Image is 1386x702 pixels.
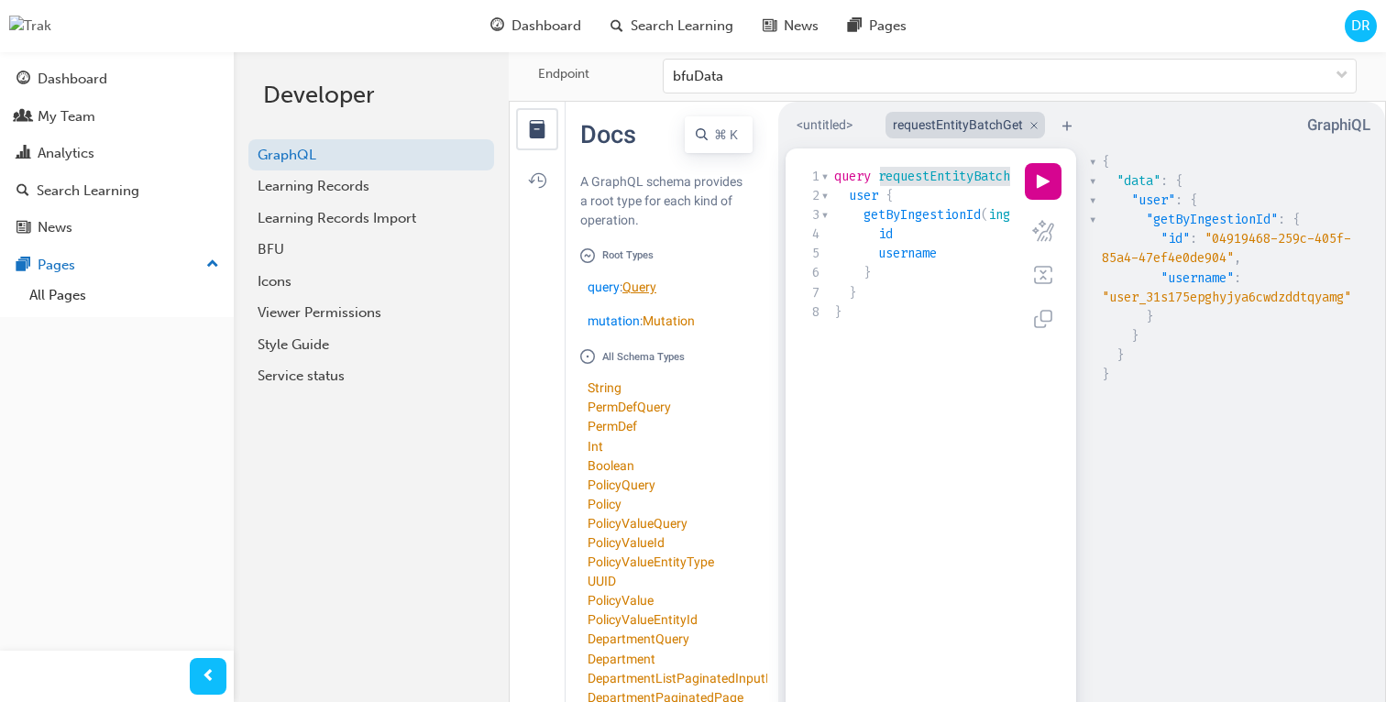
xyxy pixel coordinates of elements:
[588,535,665,550] a: PolicyValueId
[588,554,714,569] a: PolicyValueEntityType
[580,116,636,154] div: Docs
[1056,115,1078,137] button: Add tab
[1175,192,1182,209] span: :
[7,137,226,170] a: Analytics
[202,665,215,688] span: prev-icon
[849,284,856,302] span: }
[878,168,1032,185] span: requestEntityBatchGet
[1025,163,1061,200] button: Execute query (Ctrl-Enter)
[1023,112,1045,138] button: Close Tab
[588,280,620,294] span: query
[1146,211,1278,228] span: "getByIngestionId"
[588,312,753,331] div: :
[988,206,1069,224] span: ingestionId
[476,7,596,45] a: guage-iconDashboard
[833,7,921,45] a: pages-iconPages
[588,497,621,511] a: Policy
[596,7,748,45] a: search-iconSearch Learning
[1234,269,1241,287] span: :
[885,187,893,204] span: {
[685,116,753,153] div: Search Docs...
[517,160,557,201] button: Show History
[38,255,75,276] div: Pages
[1190,230,1197,247] span: :
[800,244,819,263] div: 5
[1234,249,1241,267] span: ,
[588,400,671,414] a: PermDefQuery
[588,380,621,395] a: String
[800,263,819,282] div: 6
[800,302,819,322] div: 8
[800,283,819,302] div: 7
[763,15,776,38] span: news-icon
[588,458,634,473] a: Boolean
[588,313,640,328] span: mutation
[588,516,687,531] a: PolicyValueQuery
[643,313,695,328] a: Mutation
[1102,153,1109,170] span: {
[248,329,494,361] a: Style Guide
[1351,16,1370,37] span: DR
[16,220,30,236] span: news-icon
[248,234,494,266] a: BFU
[7,59,226,248] button: DashboardMy TeamAnalyticsSearch LearningNews
[588,631,689,646] a: DepartmentQuery
[9,16,51,37] img: Trak
[1131,327,1138,345] span: }
[1116,172,1160,190] span: "data"
[258,271,485,292] div: Icons
[7,248,226,282] button: Pages
[588,477,655,492] a: PolicyQuery
[610,15,623,38] span: search-icon
[258,239,485,260] div: BFU
[748,7,833,45] a: news-iconNews
[258,335,485,356] div: Style Guide
[490,15,504,38] span: guage-icon
[1278,211,1285,228] span: :
[588,593,654,608] a: PolicyValue
[1146,308,1153,325] span: }
[878,245,937,262] span: username
[248,266,494,298] a: Icons
[1160,269,1234,287] span: "username"
[1131,192,1175,209] span: "user"
[878,225,893,243] span: id
[1307,115,1370,134] a: GraphiQL
[1336,64,1348,88] span: down-icon
[248,170,494,203] a: Learning Records
[1025,213,1061,249] button: Prettify query (Shift-Ctrl-P)
[1102,230,1351,267] span: "04919468-259c-405f-85a4-47ef4e0de904"
[580,248,753,263] div: Root Types
[38,69,107,90] div: Dashboard
[834,168,871,185] span: query
[1292,211,1300,228] span: {
[16,71,30,88] span: guage-icon
[38,106,95,127] div: My Team
[622,280,656,294] a: Query
[263,81,479,110] h2: Developer
[800,186,819,205] div: 2
[1347,115,1351,134] em: i
[981,206,988,224] span: (
[580,349,753,364] div: All Schema Types
[863,206,981,224] span: getByIngestionId
[1116,346,1124,364] span: }
[38,143,94,164] div: Analytics
[800,205,819,225] div: 3
[206,253,219,277] span: up-icon
[248,139,494,171] a: GraphQL
[37,181,139,202] div: Search Learning
[258,366,485,387] div: Service status
[631,16,733,37] span: Search Learning
[538,65,589,83] div: Endpoint
[580,172,753,230] p: A GraphQL schema provides a root type for each kind of operation.
[7,100,226,134] a: My Team
[588,278,753,297] div: :
[16,109,30,126] span: people-icon
[1160,172,1168,190] span: :
[863,264,871,281] span: }
[38,217,72,238] div: News
[800,225,819,244] div: 4
[7,211,226,245] a: News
